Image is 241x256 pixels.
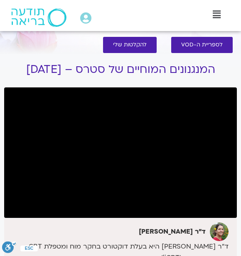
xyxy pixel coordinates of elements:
a: לספריית ה-VOD [171,37,233,53]
strong: ד"ר [PERSON_NAME] [139,227,206,236]
a: להקלטות שלי [103,37,157,53]
img: ד"ר נועה אלבלדה [210,222,229,241]
img: תודעה בריאה [11,8,66,27]
span: לספריית ה-VOD [181,42,223,48]
span: להקלטות שלי [113,42,147,48]
h1: המנגנונים המוחיים של סטרס – [DATE] [4,63,237,76]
